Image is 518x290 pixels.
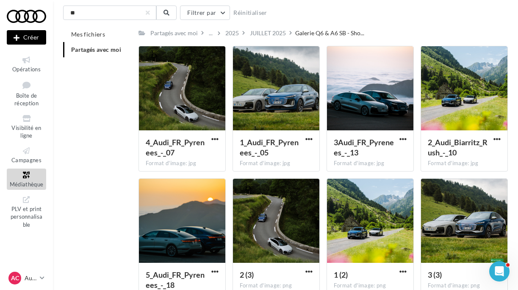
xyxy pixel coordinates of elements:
button: Filtrer par [180,6,230,20]
a: Médiathèque [7,169,46,189]
button: Créer [7,30,46,45]
div: ... [207,27,214,39]
span: Partagés avec moi [71,46,121,53]
span: 3Audi_FR_Pyrenees_-_13 [334,138,394,157]
span: Galerie Q6 & A6 SB - Sho... [295,29,364,37]
span: 2_Audi_Biarritz_Rush_-_10 [428,138,488,157]
div: Partagés avec moi [150,29,198,37]
span: Campagnes [11,157,42,163]
span: Médiathèque [10,181,44,188]
div: 2025 [225,29,239,37]
span: 1_Audi_FR_Pyrenees_-_05 [240,138,299,157]
span: 5_Audi_FR_Pyrenees_-_18 [146,270,205,290]
a: Opérations [7,53,46,74]
span: 1 (2) [334,270,348,279]
a: Campagnes [7,144,46,165]
div: Format d'image: png [428,282,501,290]
div: Nouvelle campagne [7,30,46,45]
span: Mes fichiers [71,31,105,38]
span: 3 (3) [428,270,442,279]
p: Audi CHAMBOURCY [25,274,36,282]
div: Format d'image: jpg [334,160,407,167]
div: Format d'image: jpg [428,160,501,167]
a: AC Audi CHAMBOURCY [7,270,46,286]
span: AC [11,274,19,282]
button: Réinitialiser [230,8,271,18]
a: Visibilité en ligne [7,112,46,141]
span: 4_Audi_FR_Pyrenees_-_07 [146,138,205,157]
span: Boîte de réception [14,92,39,107]
span: PLV et print personnalisable [11,204,43,228]
iframe: Intercom live chat [489,261,510,282]
span: 2 (3) [240,270,254,279]
a: PLV et print personnalisable [7,193,46,230]
div: Format d'image: jpg [146,160,219,167]
div: Format d'image: jpg [240,160,313,167]
div: JUILLET 2025 [250,29,286,37]
div: Format d'image: png [334,282,407,290]
div: Format d'image: png [240,282,313,290]
span: Visibilité en ligne [11,124,41,139]
span: Opérations [12,66,41,73]
a: Boîte de réception [7,78,46,109]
